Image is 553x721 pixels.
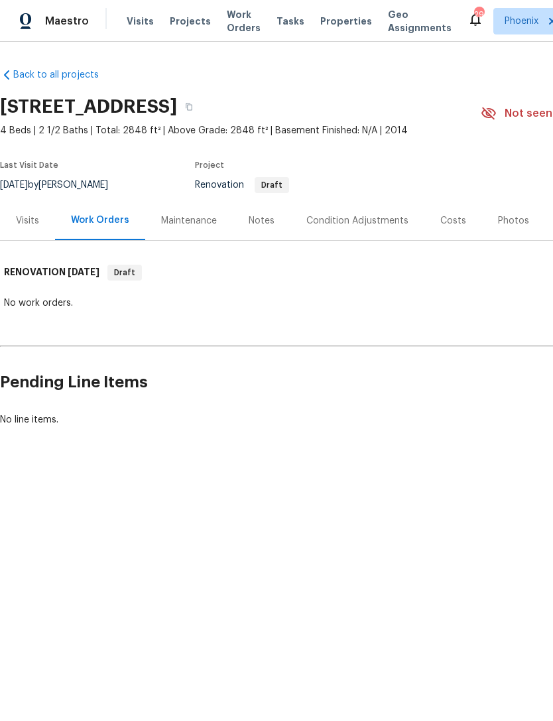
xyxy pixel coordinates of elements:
span: Draft [109,266,141,279]
span: Visits [127,15,154,28]
span: Tasks [276,17,304,26]
div: Condition Adjustments [306,214,408,228]
h6: RENOVATION [4,265,99,281]
span: Work Orders [227,8,261,34]
span: Projects [170,15,211,28]
div: Costs [440,214,466,228]
span: Maestro [45,15,89,28]
div: Maintenance [161,214,217,228]
span: Properties [320,15,372,28]
span: Draft [256,181,288,189]
div: 29 [474,8,483,21]
button: Copy Address [177,95,201,119]
div: Notes [249,214,275,228]
div: Visits [16,214,39,228]
span: Project [195,161,224,169]
span: Geo Assignments [388,8,452,34]
div: Work Orders [71,214,129,227]
span: Phoenix [505,15,538,28]
div: Photos [498,214,529,228]
span: Renovation [195,180,289,190]
span: [DATE] [68,267,99,277]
